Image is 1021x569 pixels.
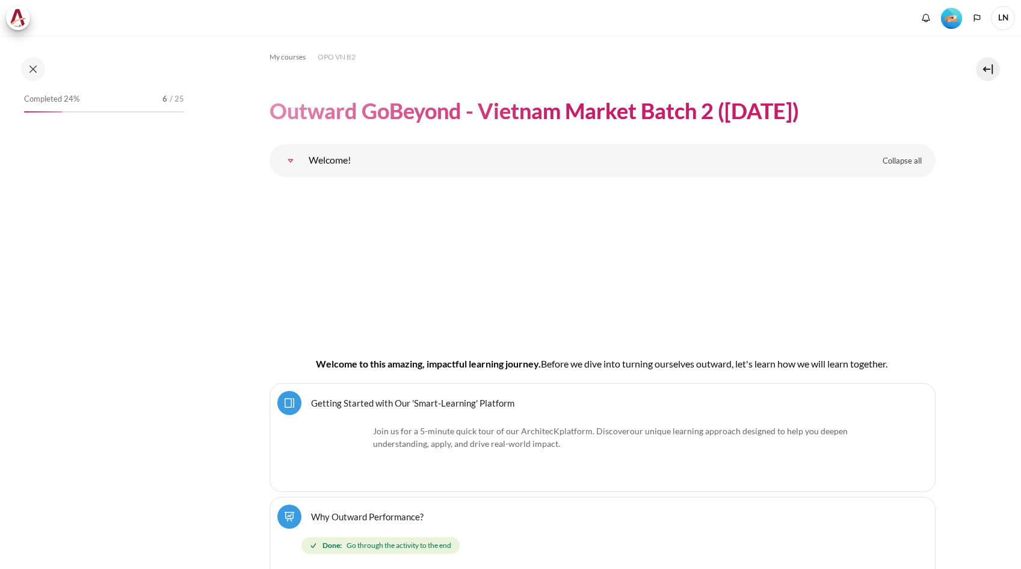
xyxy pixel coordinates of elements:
strong: Done: [322,540,342,551]
span: OPO VN B2 [318,52,356,63]
a: Why Outward Performance? [311,511,424,522]
div: Show notification window with no new notifications [917,9,935,27]
a: My courses [270,50,306,64]
span: LN [991,6,1015,30]
span: My courses [270,52,306,63]
img: Level #2 [941,8,962,29]
span: efore we dive into turning ourselves outward, let's learn how we will learn together. [547,358,887,369]
nav: Navigation bar [270,48,936,67]
span: 6 [162,93,167,105]
img: Architeck [10,9,26,27]
div: Completion requirements for Why Outward Performance? [301,535,908,556]
span: B [541,358,547,369]
a: Welcome! [279,149,303,173]
h1: Outward GoBeyond - Vietnam Market Batch 2 ([DATE]) [270,97,799,125]
span: Collapse all [883,155,922,167]
a: Level #2 [936,7,967,29]
img: platform logo [309,425,369,484]
a: Collapse all [874,151,931,171]
span: Go through the activity to the end [347,540,451,551]
span: / 25 [170,93,184,105]
h4: Welcome to this amazing, impactful learning journey. [308,357,897,371]
p: Join us for a 5-minute quick tour of our ArchitecK platform. Discover [309,425,896,450]
a: Architeck Architeck [6,6,36,30]
span: Completed 24% [24,93,79,105]
a: Getting Started with Our 'Smart-Learning' Platform [311,397,514,408]
div: 24% [24,111,63,112]
a: User menu [991,6,1015,30]
button: Languages [968,9,986,27]
a: OPO VN B2 [318,50,356,64]
div: Level #2 [941,7,962,29]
